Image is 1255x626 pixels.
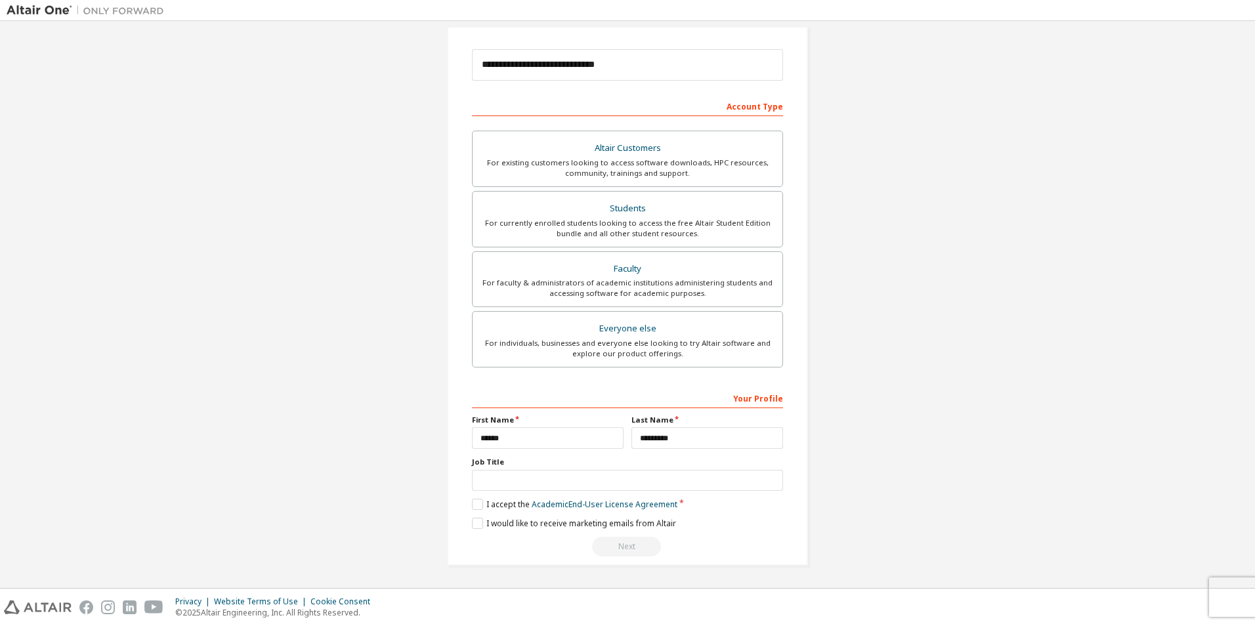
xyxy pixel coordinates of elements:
div: Altair Customers [480,139,775,157]
div: Cookie Consent [310,596,378,607]
div: Students [480,199,775,218]
div: For faculty & administrators of academic institutions administering students and accessing softwa... [480,278,775,299]
label: First Name [472,415,624,425]
div: Account Type [472,95,783,116]
div: Read and acccept EULA to continue [472,537,783,556]
div: Everyone else [480,320,775,338]
label: Job Title [472,457,783,467]
p: © 2025 Altair Engineering, Inc. All Rights Reserved. [175,607,378,618]
img: youtube.svg [144,600,163,614]
div: For existing customers looking to access software downloads, HPC resources, community, trainings ... [480,157,775,178]
label: Last Name [631,415,783,425]
img: Altair One [7,4,171,17]
div: For individuals, businesses and everyone else looking to try Altair software and explore our prod... [480,338,775,359]
a: Academic End-User License Agreement [532,499,677,510]
label: I accept the [472,499,677,510]
div: Website Terms of Use [214,596,310,607]
div: Faculty [480,260,775,278]
div: Privacy [175,596,214,607]
img: instagram.svg [101,600,115,614]
div: For currently enrolled students looking to access the free Altair Student Edition bundle and all ... [480,218,775,239]
img: altair_logo.svg [4,600,72,614]
img: facebook.svg [79,600,93,614]
label: I would like to receive marketing emails from Altair [472,518,676,529]
div: Your Profile [472,387,783,408]
img: linkedin.svg [123,600,137,614]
